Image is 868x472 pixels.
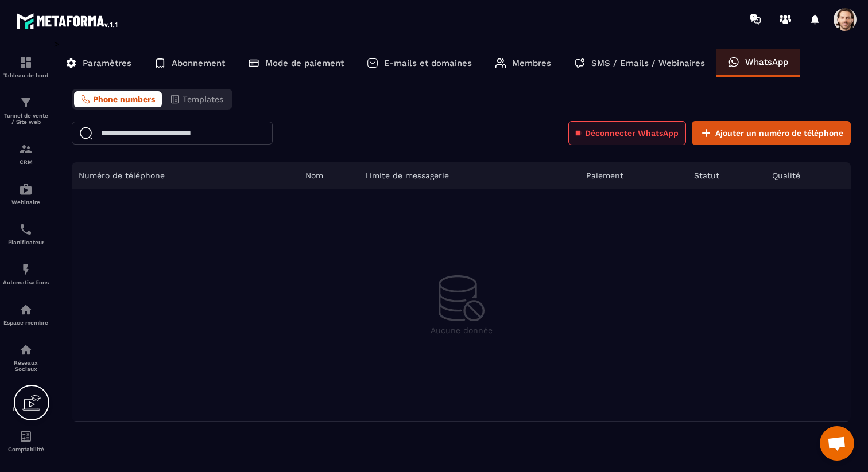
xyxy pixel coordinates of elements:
[3,47,49,87] a: formationformationTableau de bord
[820,426,854,461] a: Ouvrir le chat
[568,121,686,145] button: Déconnecter WhatsApp
[19,263,33,276] img: automations
[93,95,155,104] span: Phone numbers
[19,343,33,357] img: social-network
[3,199,49,205] p: Webinaire
[692,121,851,145] button: Ajouter un numéro de téléphone
[585,127,679,139] span: Déconnecter WhatsApp
[3,72,49,79] p: Tableau de bord
[19,56,33,69] img: formation
[3,360,49,372] p: Réseaux Sociaux
[54,38,857,422] div: >
[3,174,49,214] a: automationsautomationsWebinaire
[83,58,131,68] p: Paramètres
[19,182,33,196] img: automations
[431,326,493,335] p: Aucune donnée
[512,58,551,68] p: Membres
[3,319,49,326] p: Espace membre
[3,112,49,125] p: Tunnel de vente / Site web
[384,58,472,68] p: E-mails et domaines
[765,162,851,189] th: Qualité
[19,142,33,156] img: formation
[3,406,49,412] p: E-mailing
[3,294,49,334] a: automationsautomationsEspace membre
[172,58,225,68] p: Abonnement
[591,58,705,68] p: SMS / Emails / Webinaires
[19,223,33,236] img: scheduler
[183,95,223,104] span: Templates
[579,162,687,189] th: Paiement
[3,421,49,461] a: accountantaccountantComptabilité
[74,91,162,107] button: Phone numbers
[3,87,49,134] a: formationformationTunnel de vente / Site web
[687,162,765,189] th: Statut
[265,58,344,68] p: Mode de paiement
[3,134,49,174] a: formationformationCRM
[299,162,359,189] th: Nom
[3,279,49,286] p: Automatisations
[3,334,49,381] a: social-networksocial-networkRéseaux Sociaux
[3,381,49,421] a: emailemailE-mailing
[715,127,843,139] span: Ajouter un numéro de téléphone
[745,57,788,67] p: WhatsApp
[163,91,230,107] button: Templates
[19,303,33,317] img: automations
[3,446,49,453] p: Comptabilité
[72,162,299,189] th: Numéro de téléphone
[3,254,49,294] a: automationsautomationsAutomatisations
[3,159,49,165] p: CRM
[3,239,49,245] p: Planificateur
[3,214,49,254] a: schedulerschedulerPlanificateur
[19,96,33,110] img: formation
[358,162,579,189] th: Limite de messagerie
[19,430,33,443] img: accountant
[16,10,119,31] img: logo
